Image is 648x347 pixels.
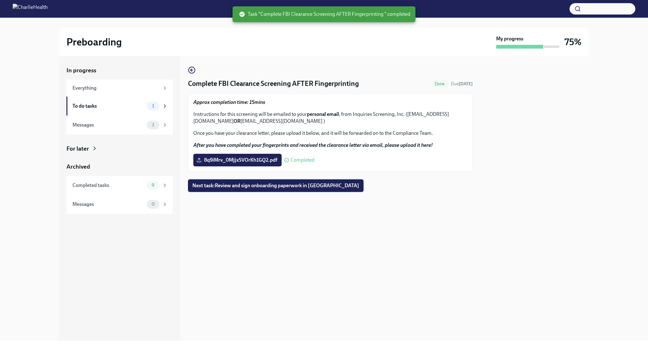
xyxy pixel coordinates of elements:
div: For later [66,145,89,153]
span: 1 [148,123,158,127]
span: 8q9iMrv_0MjjxSVOrKh1GQ2.pdf [198,157,277,163]
a: For later [66,145,173,153]
span: Next task : Review and sign onboarding paperwork in [GEOGRAPHIC_DATA] [192,182,359,189]
h3: 75% [564,36,582,48]
span: Task "Complete FBI Clearance Screening AFTER Fingerprinting " completed [239,11,410,18]
span: Completed [290,158,315,163]
h2: Preboarding [66,36,122,48]
div: Messages [72,122,144,129]
strong: OR [234,118,240,124]
div: Everything [72,85,159,92]
span: Due [451,81,473,87]
button: Next task:Review and sign onboarding paperwork in [GEOGRAPHIC_DATA] [188,179,364,192]
p: Once you have your clearance letter, please upload it below, and it will be forwarded on to the C... [193,130,467,137]
span: Done [431,81,448,86]
div: Completed tasks [72,182,144,189]
span: 1 [148,104,158,108]
h4: Complete FBI Clearance Screening AFTER Fingerprinting [188,79,359,88]
strong: Approx completion time: 15mins [193,99,265,105]
span: September 26th, 2025 07:00 [451,81,473,87]
a: Messages1 [66,116,173,135]
span: 9 [148,183,158,188]
a: Messages0 [66,195,173,214]
p: Instructions for this screening will be emailed to your , from Inquiries Screening, Inc. ([EMAIL_... [193,111,467,125]
label: 8q9iMrv_0MjjxSVOrKh1GQ2.pdf [193,154,282,166]
strong: After you have completed your fingerprints and received the clearance letter via email, please up... [193,142,433,148]
a: To do tasks1 [66,97,173,116]
a: Archived [66,163,173,171]
a: Everything [66,80,173,97]
strong: personal email [307,111,339,117]
img: CharlieHealth [13,4,48,14]
strong: My progress [496,35,523,42]
a: Completed tasks9 [66,176,173,195]
div: Messages [72,201,144,208]
span: 0 [148,202,159,206]
strong: [DATE] [459,81,473,87]
a: In progress [66,66,173,75]
div: To do tasks [72,103,144,110]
